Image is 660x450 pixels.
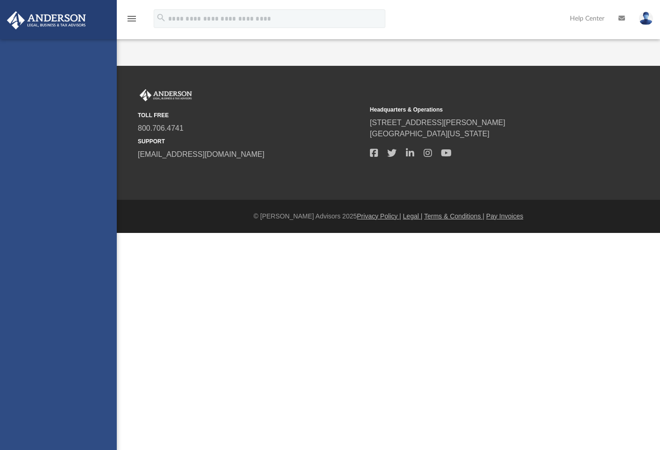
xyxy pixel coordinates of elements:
a: Legal | [403,212,423,220]
a: Pay Invoices [486,212,523,220]
small: SUPPORT [138,137,363,146]
i: search [156,13,166,23]
small: Headquarters & Operations [370,105,596,114]
a: 800.706.4741 [138,124,184,132]
a: Privacy Policy | [357,212,401,220]
img: Anderson Advisors Platinum Portal [4,11,89,29]
a: [EMAIL_ADDRESS][DOMAIN_NAME] [138,150,264,158]
a: Terms & Conditions | [424,212,484,220]
i: menu [126,13,137,24]
img: User Pic [639,12,653,25]
a: [GEOGRAPHIC_DATA][US_STATE] [370,130,490,138]
img: Anderson Advisors Platinum Portal [138,89,194,101]
a: [STREET_ADDRESS][PERSON_NAME] [370,119,505,127]
a: menu [126,18,137,24]
small: TOLL FREE [138,111,363,120]
div: © [PERSON_NAME] Advisors 2025 [117,211,660,221]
